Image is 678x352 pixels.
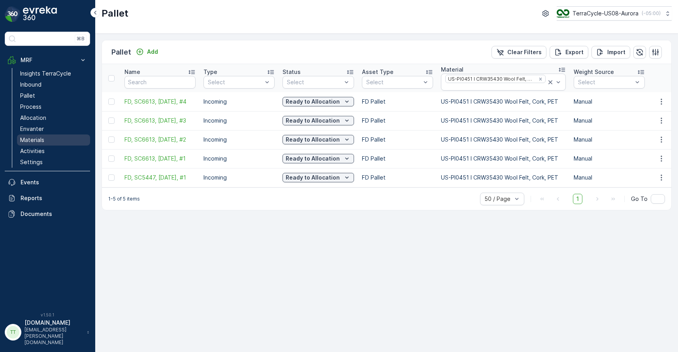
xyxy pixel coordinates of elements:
[124,136,196,144] span: FD, SC6613, [DATE], #2
[574,68,614,76] p: Weight Source
[203,136,275,144] p: Incoming
[5,52,90,68] button: MRF
[133,47,161,57] button: Add
[108,196,140,202] p: 1-5 of 5 items
[203,98,275,106] p: Incoming
[17,90,90,101] a: Pallet
[20,158,43,166] p: Settings
[282,154,354,163] button: Ready to Allocation
[574,98,645,106] p: Manual
[5,312,90,317] span: v 1.50.1
[591,46,630,59] button: Import
[550,46,588,59] button: Export
[631,195,648,203] span: Go To
[287,78,342,86] p: Select
[573,194,582,204] span: 1
[362,174,433,182] p: FD Pallet
[24,327,83,346] p: [EMAIL_ADDRESS][PERSON_NAME][DOMAIN_NAME]
[565,48,584,56] p: Export
[282,116,354,125] button: Ready to Allocation
[642,10,661,17] p: ( -05:00 )
[7,326,19,339] div: TT
[108,117,115,124] div: Toggle Row Selected
[17,146,90,157] a: Activities
[282,97,354,106] button: Ready to Allocation
[557,9,569,18] img: image_ci7OI47.png
[507,48,542,56] p: Clear Filters
[557,6,672,21] button: TerraCycle-US08-Aurora(-05:00)
[124,98,196,106] a: FD, SC6613, 06/30/25, #4
[574,117,645,125] p: Manual
[20,125,44,133] p: Envanter
[108,174,115,181] div: Toggle Row Selected
[441,174,566,182] p: US-PI0451 I CRW35430 Wool Felt, Cork, PET
[147,48,158,56] p: Add
[108,155,115,162] div: Toggle Row Selected
[5,6,21,22] img: logo
[574,155,645,163] p: Manual
[20,92,35,100] p: Pallet
[362,68,394,76] p: Asset Type
[282,135,354,144] button: Ready to Allocation
[492,46,546,59] button: Clear Filters
[203,68,217,76] p: Type
[21,210,87,218] p: Documents
[5,206,90,222] a: Documents
[23,6,57,22] img: logo_dark-DEwI_e13.png
[20,136,44,144] p: Materials
[124,68,140,76] p: Name
[77,36,85,42] p: ⌘B
[20,70,71,78] p: Insights TerraCycle
[124,155,196,163] span: FD, SC6613, [DATE], #1
[203,117,275,125] p: Incoming
[20,114,46,122] p: Allocation
[574,136,645,144] p: Manual
[102,7,128,20] p: Pallet
[362,117,433,125] p: FD Pallet
[124,117,196,125] span: FD, SC6613, [DATE], #3
[17,68,90,79] a: Insights TerraCycle
[20,147,45,155] p: Activities
[441,98,566,106] p: US-PI0451 I CRW35430 Wool Felt, Cork, PET
[362,155,433,163] p: FD Pallet
[536,76,545,82] div: Remove US-PI0451 I CRW35430 Wool Felt, Cork, PET
[573,9,638,17] p: TerraCycle-US08-Aurora
[362,98,433,106] p: FD Pallet
[17,134,90,146] a: Materials
[441,136,566,144] p: US-PI0451 I CRW35430 Wool Felt, Cork, PET
[20,103,41,111] p: Process
[362,136,433,144] p: FD Pallet
[124,117,196,125] a: FD, SC6613, 06/30/25, #3
[124,136,196,144] a: FD, SC6613, 06/30/25, #2
[286,174,340,182] p: Ready to Allocation
[286,117,340,125] p: Ready to Allocation
[24,319,83,327] p: [DOMAIN_NAME]
[441,117,566,125] p: US-PI0451 I CRW35430 Wool Felt, Cork, PET
[124,174,196,182] span: FD, SC5447, [DATE], #1
[108,98,115,105] div: Toggle Row Selected
[5,190,90,206] a: Reports
[208,78,262,86] p: Select
[282,68,301,76] p: Status
[203,155,275,163] p: Incoming
[286,136,340,144] p: Ready to Allocation
[441,155,566,163] p: US-PI0451 I CRW35430 Wool Felt, Cork, PET
[124,174,196,182] a: FD, SC5447, 04/07/25, #1
[108,136,115,143] div: Toggle Row Selected
[21,56,74,64] p: MRF
[5,319,90,346] button: TT[DOMAIN_NAME][EMAIL_ADDRESS][PERSON_NAME][DOMAIN_NAME]
[607,48,625,56] p: Import
[124,76,196,89] input: Search
[441,66,463,74] p: Material
[5,174,90,190] a: Events
[17,157,90,168] a: Settings
[17,112,90,123] a: Allocation
[574,174,645,182] p: Manual
[20,81,41,89] p: Inbound
[286,155,340,163] p: Ready to Allocation
[282,173,354,182] button: Ready to Allocation
[286,98,340,106] p: Ready to Allocation
[124,98,196,106] span: FD, SC6613, [DATE], #4
[203,174,275,182] p: Incoming
[578,78,633,86] p: Select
